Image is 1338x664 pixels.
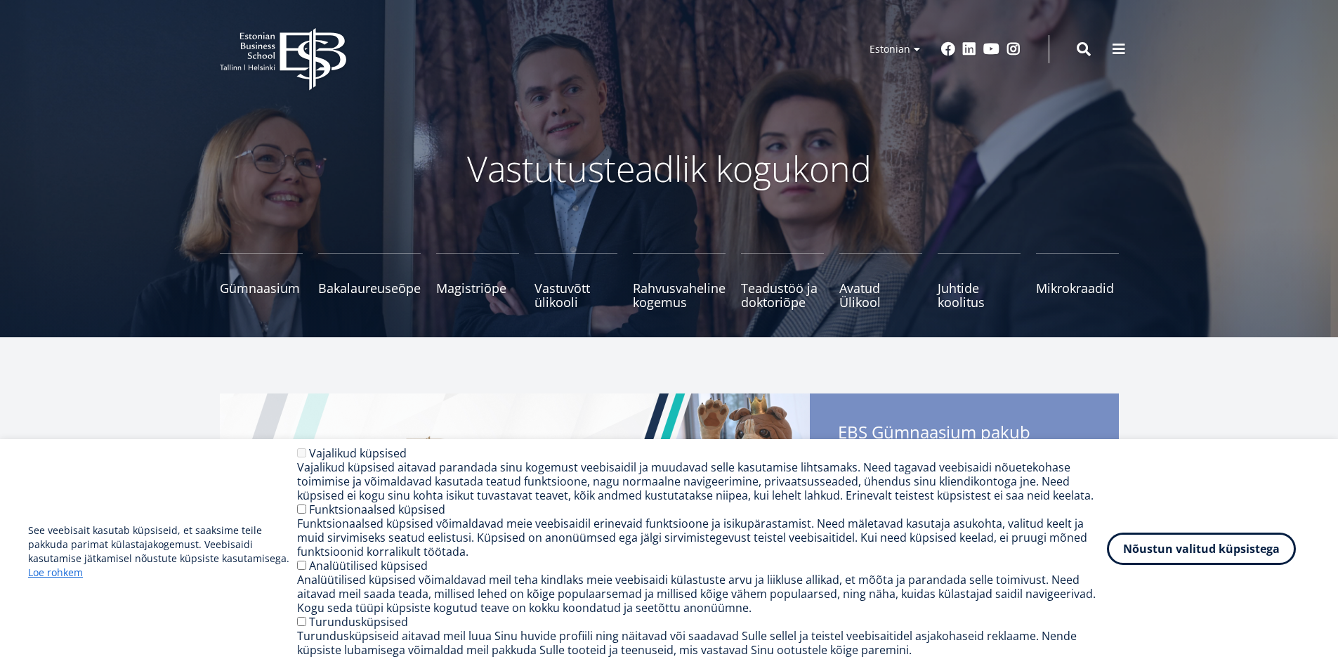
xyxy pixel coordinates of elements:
[309,502,445,517] label: Funktsionaalsed küpsised
[436,281,519,295] span: Magistriõpe
[633,253,726,309] a: Rahvusvaheline kogemus
[941,42,955,56] a: Facebook
[534,281,617,309] span: Vastuvõtt ülikooli
[28,566,83,580] a: Loe rohkem
[741,281,824,309] span: Teadustöö ja doktoriõpe
[534,253,617,309] a: Vastuvõtt ülikooli
[297,573,1107,615] div: Analüütilised küpsised võimaldavad meil teha kindlaks meie veebisaidi külastuste arvu ja liikluse...
[220,393,810,660] img: EBS Gümnaasiumi ettevalmistuskursused
[1036,253,1119,309] a: Mikrokraadid
[318,253,421,309] a: Bakalaureuseõpe
[297,148,1042,190] p: Vastutusteadlik kogukond
[839,281,922,309] span: Avatud Ülikool
[983,42,999,56] a: Youtube
[309,558,428,573] label: Analüütilised küpsised
[309,445,407,461] label: Vajalikud küpsised
[1107,533,1296,565] button: Nõustun valitud küpsistega
[220,253,303,309] a: Gümnaasium
[297,460,1107,502] div: Vajalikud küpsised aitavad parandada sinu kogemust veebisaidil ja muudavad selle kasutamise lihts...
[297,629,1107,657] div: Turundusküpsiseid aitavad meil luua Sinu huvide profiili ning näitavad või saadavad Sulle sellel ...
[839,253,922,309] a: Avatud Ülikool
[318,281,421,295] span: Bakalaureuseõpe
[938,253,1021,309] a: Juhtide koolitus
[838,422,1091,468] span: EBS Gümnaasium pakub
[633,281,726,309] span: Rahvusvaheline kogemus
[297,516,1107,559] div: Funktsionaalsed küpsised võimaldavad meie veebisaidil erinevaid funktsioone ja isikupärastamist. ...
[962,42,976,56] a: Linkedin
[309,614,408,630] label: Turundusküpsised
[1036,281,1119,295] span: Mikrokraadid
[1006,42,1021,56] a: Instagram
[28,523,297,580] p: See veebisait kasutab küpsiseid, et saaksime teile pakkuda parimat külastajakogemust. Veebisaidi ...
[436,253,519,309] a: Magistriõpe
[220,281,303,295] span: Gümnaasium
[938,281,1021,309] span: Juhtide koolitus
[741,253,824,309] a: Teadustöö ja doktoriõpe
